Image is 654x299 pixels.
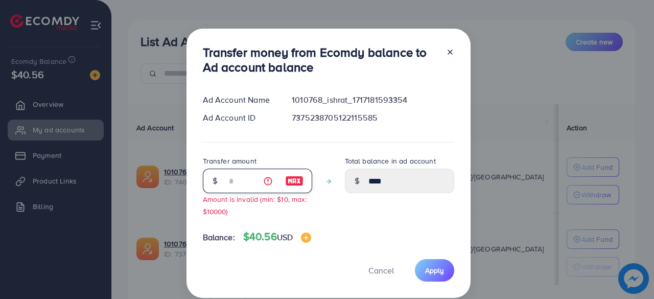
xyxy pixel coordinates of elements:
div: 7375238705122115585 [284,112,462,124]
button: Apply [415,259,454,281]
div: Ad Account Name [195,94,284,106]
img: image [301,233,311,243]
span: USD [277,232,293,243]
span: Balance: [203,232,235,243]
h4: $40.56 [243,231,311,243]
small: Amount is invalid (min: $10, max: $10000) [203,194,307,216]
label: Total balance in ad account [345,156,436,166]
span: Apply [425,265,444,275]
button: Cancel [356,259,407,281]
label: Transfer amount [203,156,256,166]
div: Ad Account ID [195,112,284,124]
h3: Transfer money from Ecomdy balance to Ad account balance [203,45,438,75]
div: 1010768_ishrat_1717181593354 [284,94,462,106]
img: image [285,175,303,187]
span: Cancel [368,265,394,276]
